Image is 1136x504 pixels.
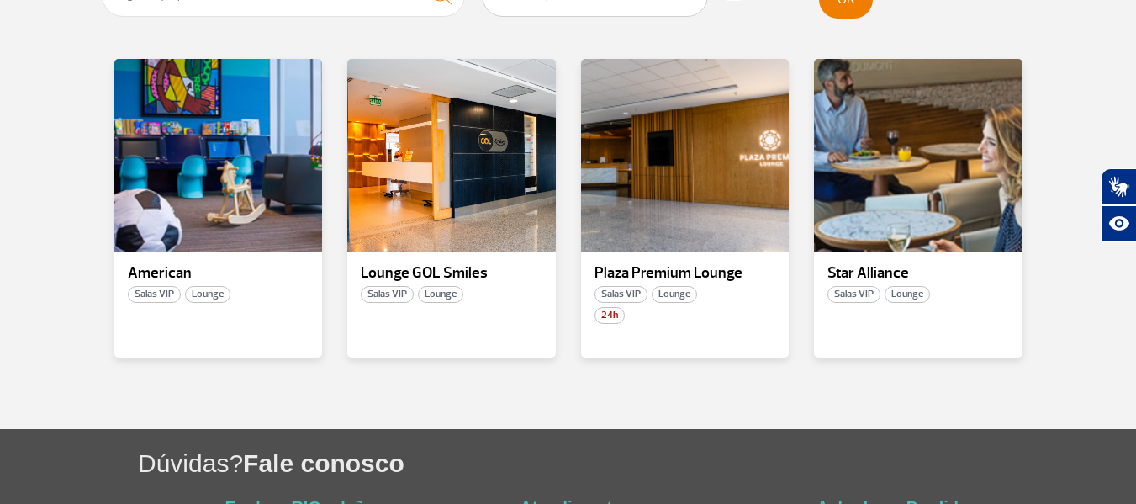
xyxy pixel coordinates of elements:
[594,286,647,303] span: Salas VIP
[361,286,414,303] span: Salas VIP
[594,265,776,282] p: Plaza Premium Lounge
[594,307,625,324] span: 24h
[827,265,1009,282] p: Star Alliance
[128,286,181,303] span: Salas VIP
[243,449,404,477] span: Fale conosco
[418,286,463,303] span: Lounge
[827,286,880,303] span: Salas VIP
[885,286,930,303] span: Lounge
[1101,205,1136,242] button: Abrir recursos assistivos.
[138,446,1136,480] h1: Dúvidas?
[128,265,309,282] p: American
[1101,168,1136,242] div: Plugin de acessibilidade da Hand Talk.
[652,286,697,303] span: Lounge
[361,265,542,282] p: Lounge GOL Smiles
[1101,168,1136,205] button: Abrir tradutor de língua de sinais.
[185,286,230,303] span: Lounge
